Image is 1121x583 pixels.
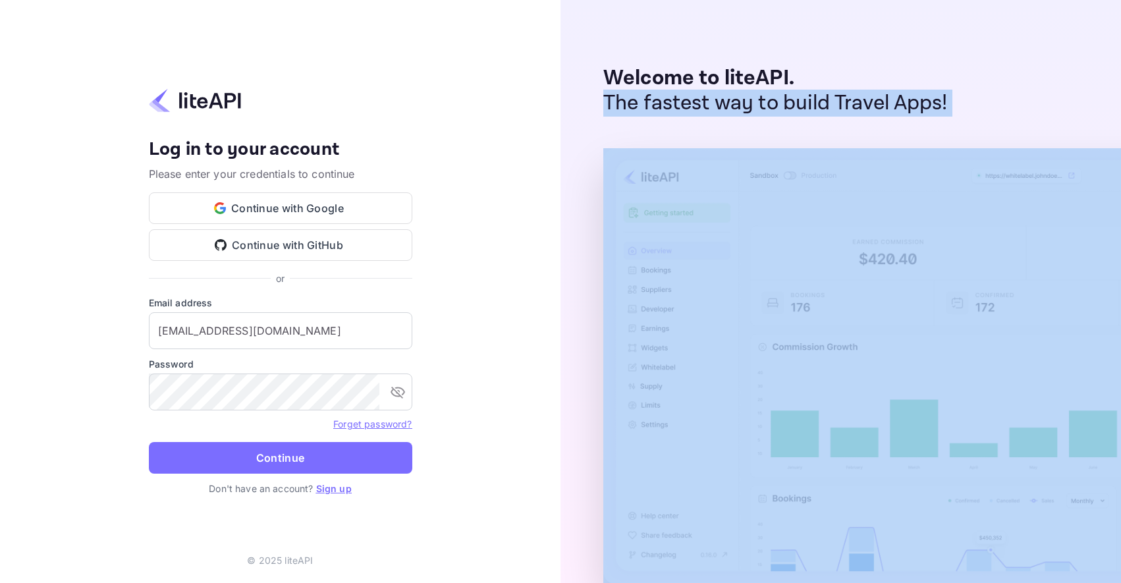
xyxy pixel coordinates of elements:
button: Continue [149,442,412,474]
a: Sign up [316,483,352,494]
a: Forget password? [333,418,412,430]
h4: Log in to your account [149,138,412,161]
p: © 2025 liteAPI [247,553,313,567]
p: Welcome to liteAPI. [603,66,948,91]
button: toggle password visibility [385,379,411,405]
p: Don't have an account? [149,482,412,495]
p: The fastest way to build Travel Apps! [603,91,948,116]
label: Email address [149,296,412,310]
button: Continue with Google [149,192,412,224]
input: Enter your email address [149,312,412,349]
p: or [276,271,285,285]
a: Forget password? [333,417,412,430]
button: Continue with GitHub [149,229,412,261]
p: Please enter your credentials to continue [149,166,412,182]
img: liteapi [149,88,241,113]
label: Password [149,357,412,371]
